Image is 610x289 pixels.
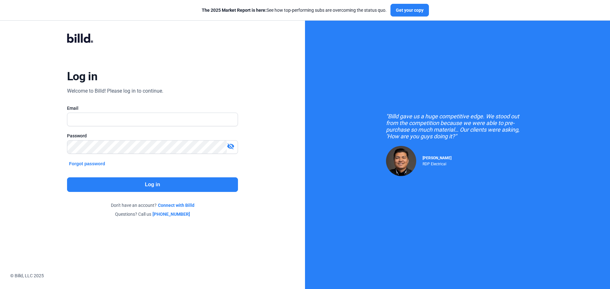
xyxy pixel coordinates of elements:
button: Get your copy [390,4,429,16]
div: Password [67,133,238,139]
span: [PERSON_NAME] [423,156,451,160]
div: RDP Electrical [423,160,451,166]
div: Log in [67,69,97,83]
div: "Billd gave us a huge competitive edge. We stood out from the competition because we were able to... [386,113,529,140]
a: Connect with Billd [158,202,194,208]
mat-icon: visibility_off [227,142,234,150]
div: Questions? Call us [67,211,238,217]
div: Don't have an account? [67,202,238,208]
div: See how top-performing subs are overcoming the status quo. [202,7,387,13]
div: Email [67,105,238,111]
button: Log in [67,177,238,192]
a: [PHONE_NUMBER] [152,211,190,217]
span: The 2025 Market Report is here: [202,8,267,13]
img: Raul Pacheco [386,146,416,176]
button: Forgot password [67,160,107,167]
div: Welcome to Billd! Please log in to continue. [67,87,163,95]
